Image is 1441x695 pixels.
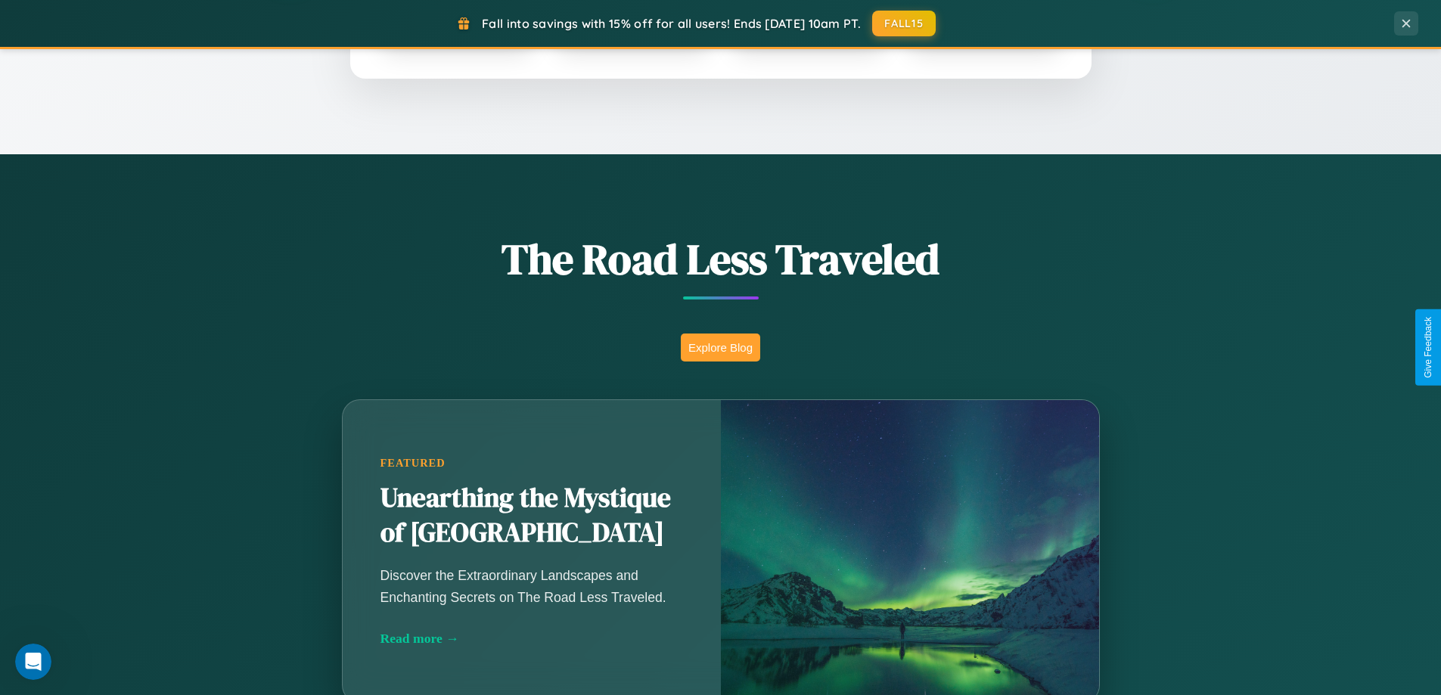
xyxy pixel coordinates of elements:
iframe: Intercom live chat [15,644,51,680]
div: Featured [380,457,683,470]
button: FALL15 [872,11,936,36]
h2: Unearthing the Mystique of [GEOGRAPHIC_DATA] [380,481,683,551]
button: Explore Blog [681,334,760,361]
div: Give Feedback [1423,317,1433,378]
div: Read more → [380,631,683,647]
span: Fall into savings with 15% off for all users! Ends [DATE] 10am PT. [482,16,861,31]
p: Discover the Extraordinary Landscapes and Enchanting Secrets on The Road Less Traveled. [380,565,683,607]
h1: The Road Less Traveled [267,230,1175,288]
